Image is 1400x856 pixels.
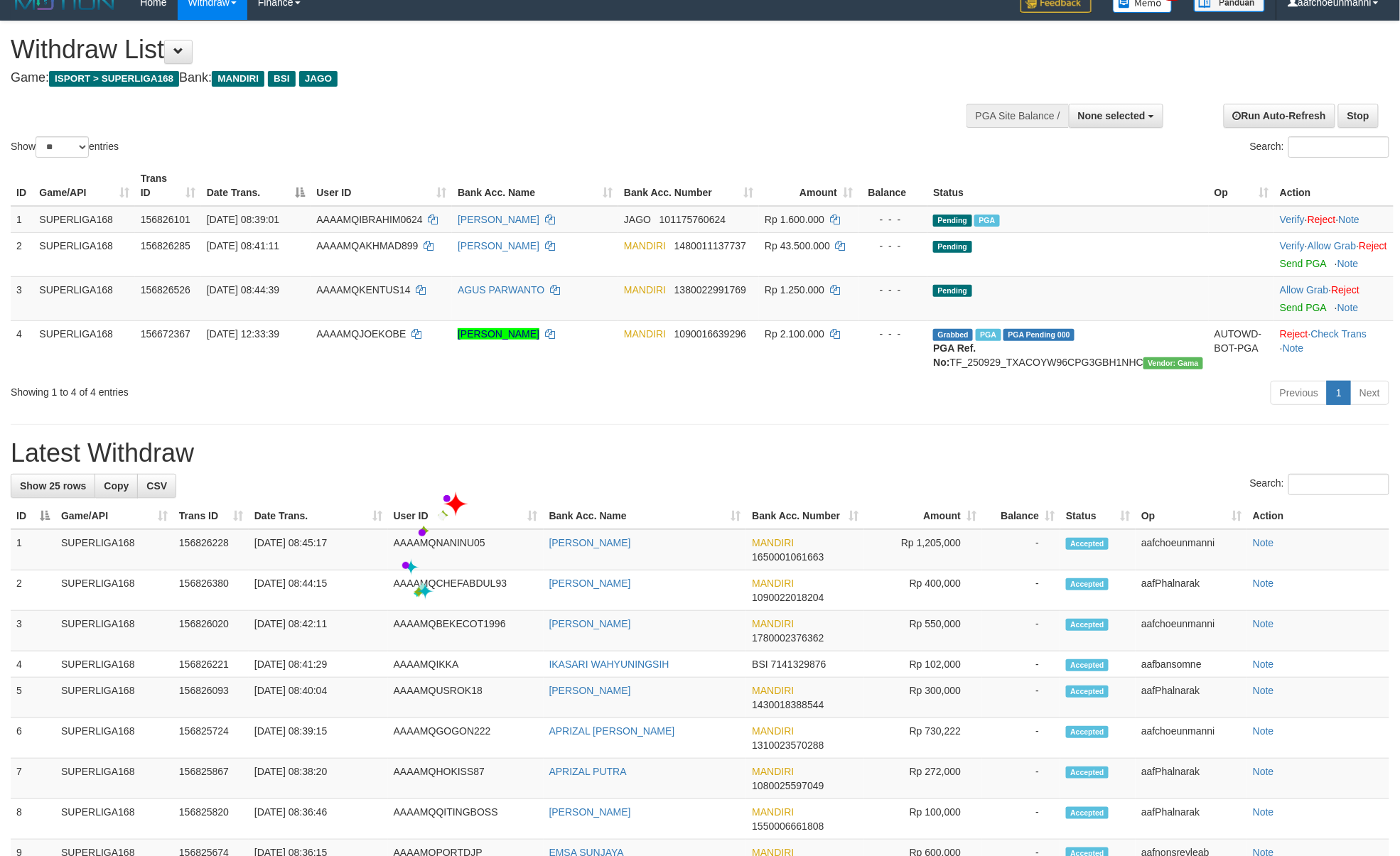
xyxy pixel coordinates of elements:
a: Allow Grab [1308,240,1356,251]
a: APRIZAL PUTRA [549,766,627,777]
span: Rp 1.250.000 [765,284,824,296]
td: TF_250929_TXACOYW96CPG3GBH1NHC [927,320,1208,375]
span: Vendor URL: https://trx31.1velocity.biz [1143,357,1203,369]
a: Verify [1280,214,1305,225]
a: [PERSON_NAME] [549,618,631,629]
a: Check Trans [1311,328,1367,340]
a: Reject [1308,214,1336,225]
td: - [982,529,1060,570]
td: aafchoeunmanni [1136,529,1247,570]
td: 156825867 [173,759,249,799]
span: Copy 1650001061663 to clipboard [752,551,824,563]
td: aafPhalnarak [1136,570,1247,611]
a: Note [1253,685,1274,696]
td: 3 [11,276,33,320]
a: CSV [137,474,176,498]
span: MANDIRI [752,537,794,548]
td: - [982,718,1060,759]
select: Showentries [36,136,89,158]
td: - [982,799,1060,840]
span: PGA Pending [1003,329,1075,341]
span: Copy 1090022018204 to clipboard [752,592,824,603]
a: Note [1253,766,1274,777]
a: [PERSON_NAME] [458,214,539,225]
span: MANDIRI [212,71,264,87]
td: 8 [11,799,55,840]
th: Status: activate to sort column ascending [1060,503,1136,529]
th: User ID: activate to sort column ascending [311,166,452,206]
th: Bank Acc. Name: activate to sort column ascending [544,503,747,529]
a: Stop [1338,104,1379,128]
span: MANDIRI [752,725,794,737]
span: Accepted [1066,807,1109,819]
th: Action [1274,166,1394,206]
th: Trans ID: activate to sort column ascending [135,166,201,206]
td: [DATE] 08:41:29 [249,651,388,678]
td: - [982,570,1060,611]
div: - - - [864,212,922,227]
span: MANDIRI [624,328,666,340]
a: IKASARI WAHYUNINGSIH [549,659,669,670]
a: [PERSON_NAME] [549,806,631,818]
label: Show entries [11,136,119,158]
a: 1 [1327,381,1351,405]
td: 4 [11,320,33,375]
span: MANDIRI [752,806,794,818]
h1: Latest Withdraw [11,439,1389,467]
td: aafPhalnarak [1136,678,1247,718]
span: Marked by aafchoeunmanni [974,215,999,227]
td: AAAAMQNANINU05 [388,529,544,570]
td: [DATE] 08:40:04 [249,678,388,718]
th: Date Trans.: activate to sort column ascending [249,503,388,529]
span: Copy 1090016639296 to clipboard [674,328,746,340]
th: Game/API: activate to sort column ascending [55,503,173,529]
td: 156825820 [173,799,249,840]
th: Amount: activate to sort column ascending [864,503,982,529]
span: ISPORT > SUPERLIGA168 [49,71,179,87]
span: [DATE] 08:44:39 [207,284,279,296]
td: aafchoeunmanni [1136,611,1247,651]
td: Rp 400,000 [864,570,982,611]
span: Copy 1080025597049 to clipboard [752,780,824,791]
td: 7 [11,759,55,799]
a: Note [1253,806,1274,818]
a: Note [1337,258,1359,269]
td: - [982,651,1060,678]
td: Rp 100,000 [864,799,982,840]
span: Pending [933,285,971,297]
span: JAGO [624,214,651,225]
td: 5 [11,678,55,718]
th: User ID: activate to sort column ascending [388,503,544,529]
td: SUPERLIGA168 [55,678,173,718]
td: SUPERLIGA168 [55,570,173,611]
span: BSI [752,659,768,670]
td: [DATE] 08:45:17 [249,529,388,570]
td: SUPERLIGA168 [55,799,173,840]
th: Balance: activate to sort column ascending [982,503,1060,529]
span: 156826101 [141,214,190,225]
span: [DATE] 12:33:39 [207,328,279,340]
span: Accepted [1066,659,1109,671]
span: [DATE] 08:41:11 [207,240,279,251]
span: Accepted [1066,578,1109,590]
td: [DATE] 08:38:20 [249,759,388,799]
td: [DATE] 08:44:15 [249,570,388,611]
a: Note [1339,214,1360,225]
div: PGA Site Balance / [966,104,1069,128]
td: SUPERLIGA168 [33,320,134,375]
span: MANDIRI [752,578,794,589]
span: Accepted [1066,686,1109,698]
td: 156826380 [173,570,249,611]
span: [DATE] 08:39:01 [207,214,279,225]
td: - [982,611,1060,651]
th: Bank Acc. Number: activate to sort column ascending [746,503,864,529]
td: SUPERLIGA168 [55,651,173,678]
td: Rp 272,000 [864,759,982,799]
td: · · [1274,206,1394,233]
th: ID [11,166,33,206]
div: - - - [864,239,922,253]
td: Rp 550,000 [864,611,982,651]
a: Note [1337,302,1359,313]
td: SUPERLIGA168 [33,206,134,233]
span: JAGO [299,71,338,87]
